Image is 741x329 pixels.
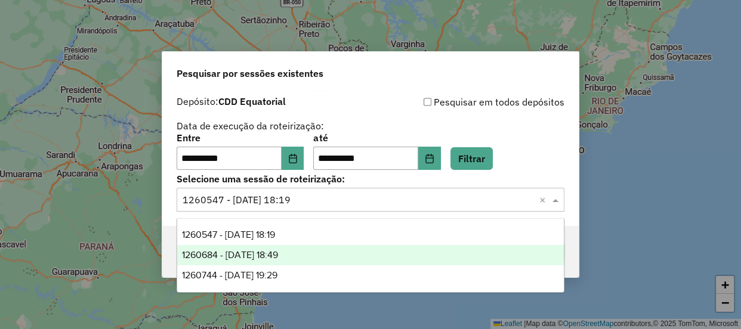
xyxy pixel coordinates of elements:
[182,229,275,240] span: 1260547 - [DATE] 18:19
[370,95,564,109] div: Pesquisar em todos depósitos
[450,147,493,170] button: Filtrar
[177,218,564,293] ng-dropdown-panel: Options list
[418,147,441,170] button: Choose Date
[218,95,286,107] strong: CDD Equatorial
[282,147,304,170] button: Choose Date
[182,270,277,280] span: 1260744 - [DATE] 19:29
[177,66,323,80] span: Pesquisar por sessões existentes
[177,172,564,186] label: Selecione uma sessão de roteirização:
[177,131,304,145] label: Entre
[182,250,278,260] span: 1260684 - [DATE] 18:49
[539,193,549,207] span: Clear all
[313,131,440,145] label: até
[177,94,286,108] label: Depósito:
[177,119,324,133] label: Data de execução da roteirização:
